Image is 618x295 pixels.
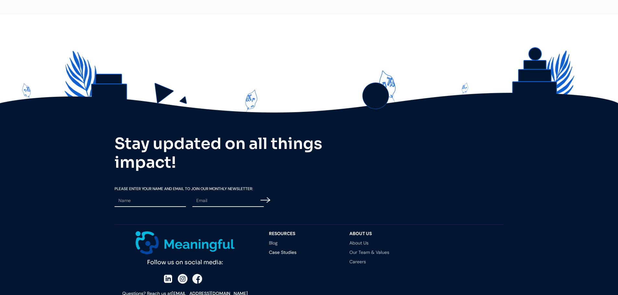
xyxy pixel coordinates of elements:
a: Case Studies [269,250,336,255]
a: Careers [349,259,417,264]
label: Please Enter your Name and email To Join our Monthly Newsletter: [115,187,270,191]
div: resources [269,231,336,236]
a: Blog [269,241,336,245]
input: Name [115,195,186,207]
a: Our Team & Values [349,250,417,255]
input: Submit [261,192,270,208]
h2: Stay updated on all things impact! [115,134,342,172]
div: About Us [349,231,417,236]
form: Email Form [115,187,270,210]
div: Follow us on social media: [115,254,256,267]
a: About Us [349,241,417,245]
input: Email [192,195,264,207]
